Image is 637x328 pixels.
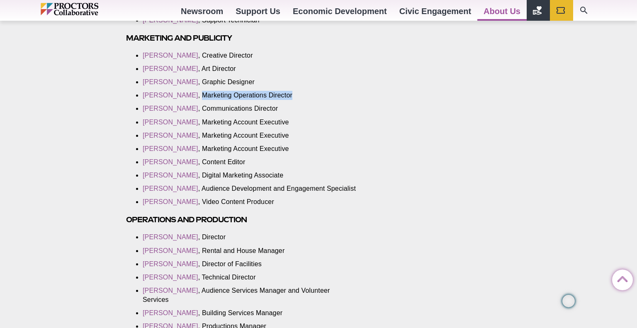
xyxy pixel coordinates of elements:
li: , Marketing Account Executive [143,144,357,153]
li: , Building Services Manager [143,309,357,318]
a: [PERSON_NAME] [143,105,198,112]
li: , Marketing Operations Director [143,91,357,100]
a: [PERSON_NAME] [143,78,198,85]
a: [PERSON_NAME] [143,92,198,99]
li: , Director [143,233,357,242]
a: [PERSON_NAME] [143,119,198,126]
li: , Creative Director [143,51,357,60]
li: , Graphic Designer [143,78,357,87]
a: [PERSON_NAME] [143,65,198,72]
li: , Technical Director [143,273,357,282]
a: [PERSON_NAME] [143,198,198,205]
h3: Operations and Production [126,215,370,224]
li: , Rental and House Manager [143,246,357,255]
li: , Marketing Account Executive [143,118,357,127]
h3: Marketing and Publicity [126,33,370,43]
li: , Marketing Account Executive [143,131,357,140]
img: Proctors logo [41,3,134,15]
a: [PERSON_NAME] [143,17,198,24]
a: [PERSON_NAME] [143,145,198,152]
a: [PERSON_NAME] [143,132,198,139]
li: , Director of Facilities [143,260,357,269]
a: [PERSON_NAME] [143,172,198,179]
a: [PERSON_NAME] [143,260,198,267]
li: , Audience Services Manager and Volunteer Services [143,286,357,304]
a: [PERSON_NAME] [143,158,198,165]
a: Back to Top [612,270,629,287]
a: [PERSON_NAME] [143,274,198,281]
li: , Digital Marketing Associate [143,171,357,180]
li: , Content Editor [143,158,357,167]
a: [PERSON_NAME] [143,185,198,192]
li: , Art Director [143,64,357,73]
a: [PERSON_NAME] [143,287,198,294]
a: [PERSON_NAME] [143,247,198,254]
a: [PERSON_NAME] [143,233,198,241]
li: , Communications Director [143,104,357,113]
a: [PERSON_NAME] [143,309,198,316]
li: , Audience Development and Engagement Specialist [143,184,357,193]
a: [PERSON_NAME] [143,52,198,59]
li: , Video Content Producer [143,197,357,207]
